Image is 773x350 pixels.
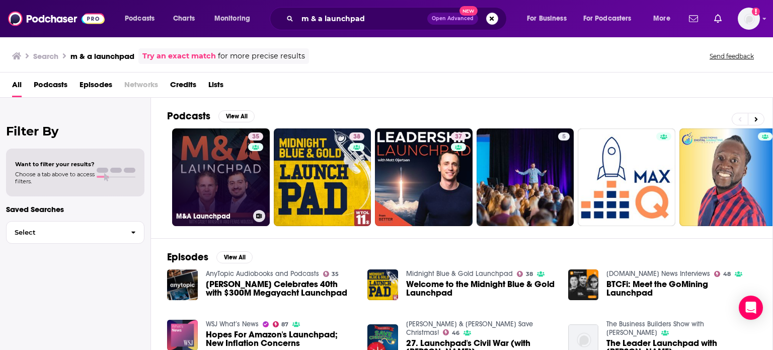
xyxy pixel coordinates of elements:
[6,204,144,214] p: Saved Searches
[738,8,760,30] button: Show profile menu
[167,110,210,122] h2: Podcasts
[206,280,356,297] span: [PERSON_NAME] Celebrates 40th with $300M Megayacht Launchpad
[406,280,556,297] a: Welcome to the Midnight Blue & Gold Launchpad
[172,128,270,226] a: 35M&A Launchpad
[406,269,513,278] a: Midnight Blue & Gold Launchpad
[8,9,105,28] img: Podchaser - Follow, Share and Rate Podcasts
[15,161,95,168] span: Want to filter your results?
[367,269,398,300] img: Welcome to the Midnight Blue & Gold Launchpad
[443,329,459,335] a: 46
[248,132,263,141] a: 35
[80,77,112,97] a: Episodes
[125,12,154,26] span: Podcasts
[520,11,579,27] button: open menu
[707,52,757,60] button: Send feedback
[723,272,731,276] span: 48
[738,8,760,30] img: User Profile
[7,229,123,236] span: Select
[216,251,253,263] button: View All
[206,330,356,347] a: Hopes For Amazon's Launchpad; New Inflation Concerns
[206,320,259,328] a: WSJ What’s News
[167,269,198,300] img: Mark Zuckerberg Celebrates 40th with $300M Megayacht Launchpad
[459,6,478,16] span: New
[375,128,473,226] a: 37
[568,269,599,300] img: BTCFi: Meet the GoMining Launchpad
[653,12,670,26] span: More
[646,11,683,27] button: open menu
[606,269,710,278] a: Bitcoin.com News Interviews
[118,11,168,27] button: open menu
[281,322,288,327] span: 87
[714,271,731,277] a: 48
[738,8,760,30] span: Logged in as Bcprpro33
[206,269,319,278] a: AnyTopic Audiobooks and Podcasts
[583,12,632,26] span: For Podcasters
[606,280,756,297] a: BTCFi: Meet the GoMining Launchpad
[273,321,289,327] a: 87
[173,12,195,26] span: Charts
[739,296,763,320] div: Open Intercom Messenger
[176,212,249,221] h3: M&A Launchpad
[12,77,22,97] a: All
[297,11,427,27] input: Search podcasts, credits, & more...
[70,51,134,61] h3: m & a launchpad
[218,50,305,62] span: for more precise results
[279,7,516,30] div: Search podcasts, credits, & more...
[34,77,67,97] a: Podcasts
[167,110,255,122] a: PodcastsView All
[6,221,144,244] button: Select
[218,110,255,122] button: View All
[124,77,158,97] span: Networks
[6,124,144,138] h2: Filter By
[451,132,466,141] a: 37
[526,272,533,276] span: 38
[15,171,95,185] span: Choose a tab above to access filters.
[33,51,58,61] h3: Search
[349,132,364,141] a: 38
[323,271,339,277] a: 35
[332,272,339,276] span: 35
[406,320,533,337] a: Sarah & Michael Save Christmas!
[353,132,360,142] span: 38
[452,331,459,335] span: 46
[606,320,704,337] a: The Business Builders Show with Marty Wolff
[432,16,474,21] span: Open Advanced
[252,132,259,142] span: 35
[527,12,567,26] span: For Business
[477,128,574,226] a: 5
[558,132,570,141] a: 5
[208,77,223,97] a: Lists
[455,132,462,142] span: 37
[214,12,250,26] span: Monitoring
[167,251,208,263] h2: Episodes
[167,251,253,263] a: EpisodesView All
[207,11,263,27] button: open menu
[752,8,760,16] svg: Add a profile image
[517,271,533,277] a: 38
[427,13,478,25] button: Open AdvancedNew
[170,77,196,97] a: Credits
[685,10,702,27] a: Show notifications dropdown
[562,132,566,142] span: 5
[206,280,356,297] a: Mark Zuckerberg Celebrates 40th with $300M Megayacht Launchpad
[577,11,646,27] button: open menu
[142,50,216,62] a: Try an exact match
[710,10,726,27] a: Show notifications dropdown
[274,128,371,226] a: 38
[167,11,201,27] a: Charts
